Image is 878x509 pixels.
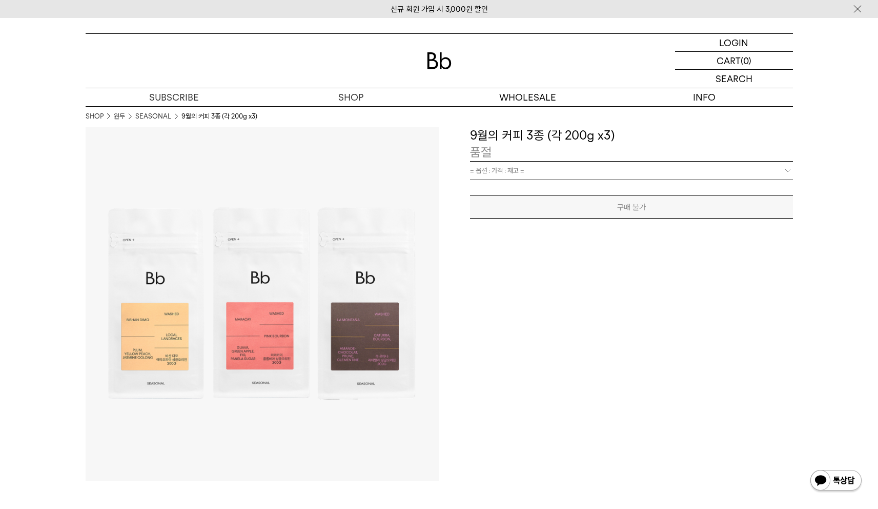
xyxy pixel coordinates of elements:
a: SHOP [262,88,439,106]
p: 품절 [470,144,492,161]
p: LOGIN [719,34,748,51]
p: (0) [741,52,751,69]
a: 원두 [114,111,125,122]
p: WHOLESALE [439,88,616,106]
span: = 옵션 : 가격 : 재고 = [470,162,524,180]
p: CART [717,52,741,69]
p: INFO [616,88,793,106]
img: 로고 [427,52,452,69]
a: CART (0) [675,52,793,70]
a: SEASONAL [135,111,171,122]
li: 9월의 커피 3종 (각 200g x3) [181,111,257,122]
a: 신규 회원 가입 시 3,000원 할인 [391,5,488,14]
a: SUBSCRIBE [86,88,262,106]
h3: 9월의 커피 3종 (각 200g x3) [470,127,793,144]
a: SHOP [86,111,104,122]
img: 9월의 커피 3종 (각 200g x3) [86,127,439,481]
a: LOGIN [675,34,793,52]
button: 구매 불가 [470,195,793,219]
img: 카카오톡 채널 1:1 채팅 버튼 [809,469,863,494]
p: SEARCH [716,70,752,88]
